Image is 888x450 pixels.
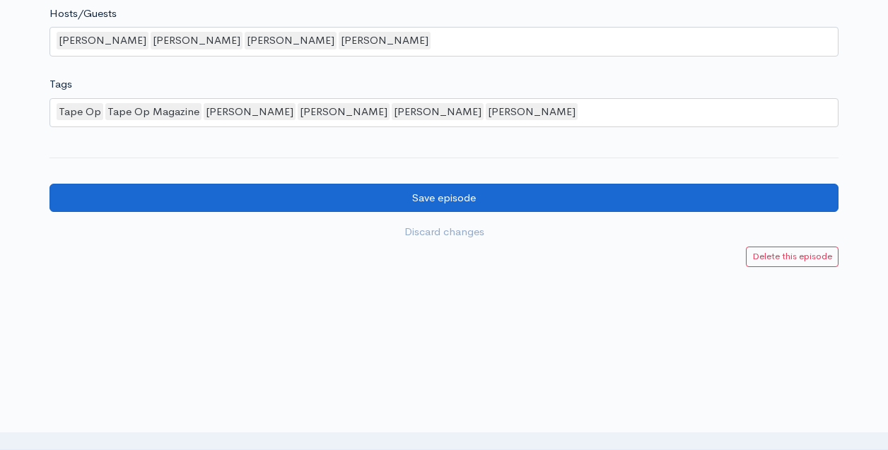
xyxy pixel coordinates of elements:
[151,32,243,49] div: [PERSON_NAME]
[752,250,832,262] small: Delete this episode
[298,103,390,121] div: [PERSON_NAME]
[49,218,839,247] a: Discard changes
[105,103,201,121] div: Tape Op Magazine
[245,32,337,49] div: [PERSON_NAME]
[49,76,72,93] label: Tags
[339,32,431,49] div: [PERSON_NAME]
[486,103,578,121] div: [PERSON_NAME]
[204,103,296,121] div: [PERSON_NAME]
[392,103,484,121] div: [PERSON_NAME]
[49,6,117,22] label: Hosts/Guests
[746,247,839,267] a: Delete this episode
[49,184,839,213] input: Save episode
[57,32,148,49] div: [PERSON_NAME]
[57,103,103,121] div: Tape Op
